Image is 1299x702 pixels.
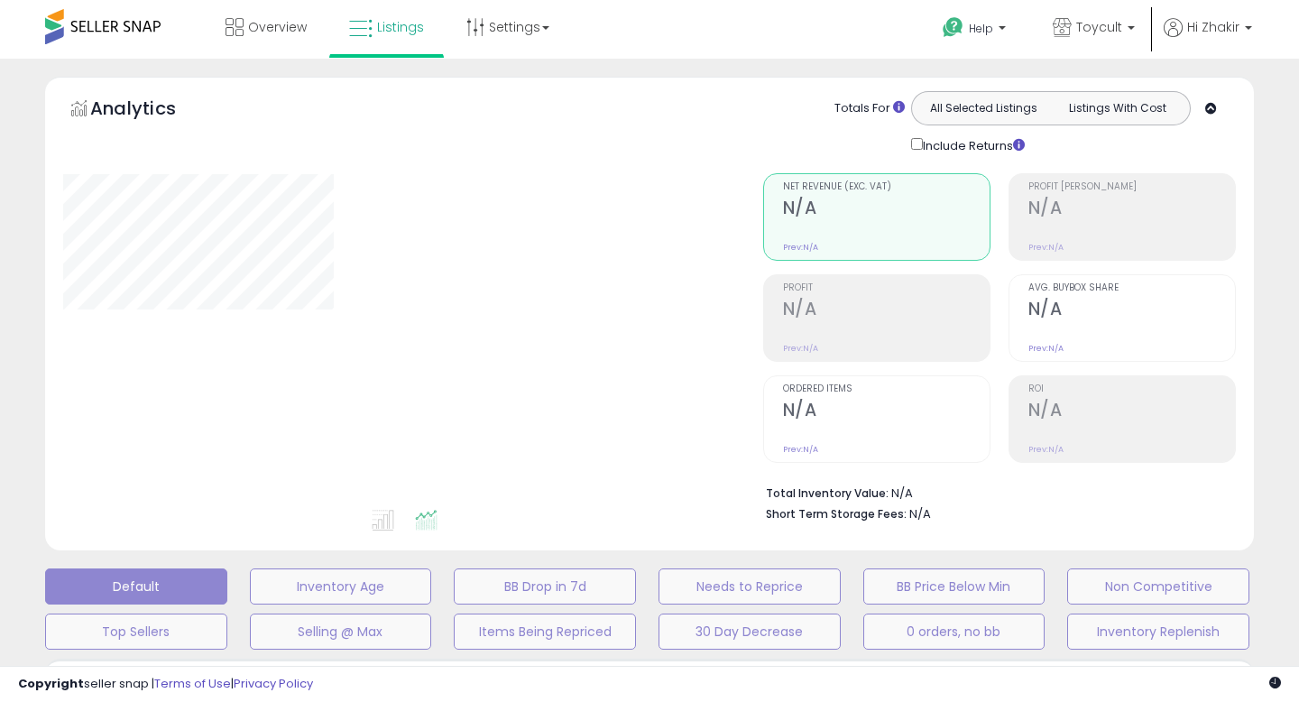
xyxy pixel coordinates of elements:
[969,21,993,36] span: Help
[1028,444,1064,455] small: Prev: N/A
[1187,18,1239,36] span: Hi Zhakir
[1076,18,1122,36] span: Toycult
[1028,299,1235,323] h2: N/A
[1067,614,1249,650] button: Inventory Replenish
[766,485,889,501] b: Total Inventory Value:
[45,614,227,650] button: Top Sellers
[909,505,931,522] span: N/A
[659,568,841,605] button: Needs to Reprice
[18,675,84,692] strong: Copyright
[454,568,636,605] button: BB Drop in 7d
[766,506,907,522] b: Short Term Storage Fees:
[783,182,990,192] span: Net Revenue (Exc. VAT)
[1028,384,1235,394] span: ROI
[1028,182,1235,192] span: Profit [PERSON_NAME]
[248,18,307,36] span: Overview
[766,481,1222,503] li: N/A
[783,242,818,253] small: Prev: N/A
[863,614,1046,650] button: 0 orders, no bb
[834,100,905,117] div: Totals For
[18,676,313,693] div: seller snap | |
[1028,283,1235,293] span: Avg. Buybox Share
[1028,198,1235,222] h2: N/A
[783,198,990,222] h2: N/A
[1028,400,1235,424] h2: N/A
[783,299,990,323] h2: N/A
[783,343,818,354] small: Prev: N/A
[45,568,227,605] button: Default
[783,384,990,394] span: Ordered Items
[659,614,841,650] button: 30 Day Decrease
[250,614,432,650] button: Selling @ Max
[1164,18,1252,59] a: Hi Zhakir
[783,400,990,424] h2: N/A
[250,568,432,605] button: Inventory Age
[454,614,636,650] button: Items Being Repriced
[90,96,211,125] h5: Analytics
[783,444,818,455] small: Prev: N/A
[928,3,1024,59] a: Help
[783,283,990,293] span: Profit
[1028,242,1064,253] small: Prev: N/A
[1050,97,1184,120] button: Listings With Cost
[898,134,1046,155] div: Include Returns
[377,18,424,36] span: Listings
[1067,568,1249,605] button: Non Competitive
[863,568,1046,605] button: BB Price Below Min
[942,16,964,39] i: Get Help
[1028,343,1064,354] small: Prev: N/A
[917,97,1051,120] button: All Selected Listings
